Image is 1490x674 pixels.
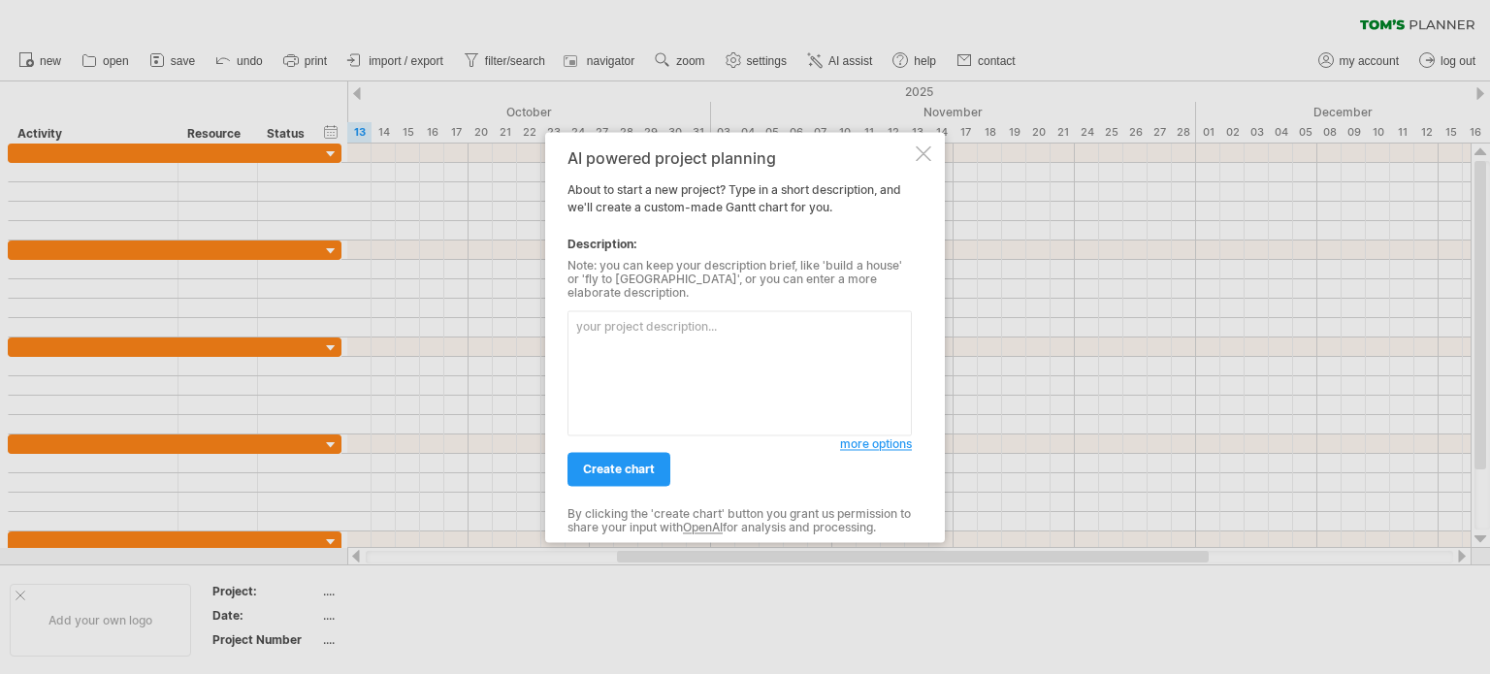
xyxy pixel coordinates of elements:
div: Description: [567,236,912,253]
a: more options [840,435,912,453]
div: About to start a new project? Type in a short description, and we'll create a custom-made Gantt c... [567,149,912,525]
div: Note: you can keep your description brief, like 'build a house' or 'fly to [GEOGRAPHIC_DATA]', or... [567,259,912,301]
span: create chart [583,462,655,476]
div: By clicking the 'create chart' button you grant us permission to share your input with for analys... [567,507,912,535]
span: more options [840,436,912,451]
div: AI powered project planning [567,149,912,167]
a: create chart [567,452,670,486]
a: OpenAI [683,521,723,535]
